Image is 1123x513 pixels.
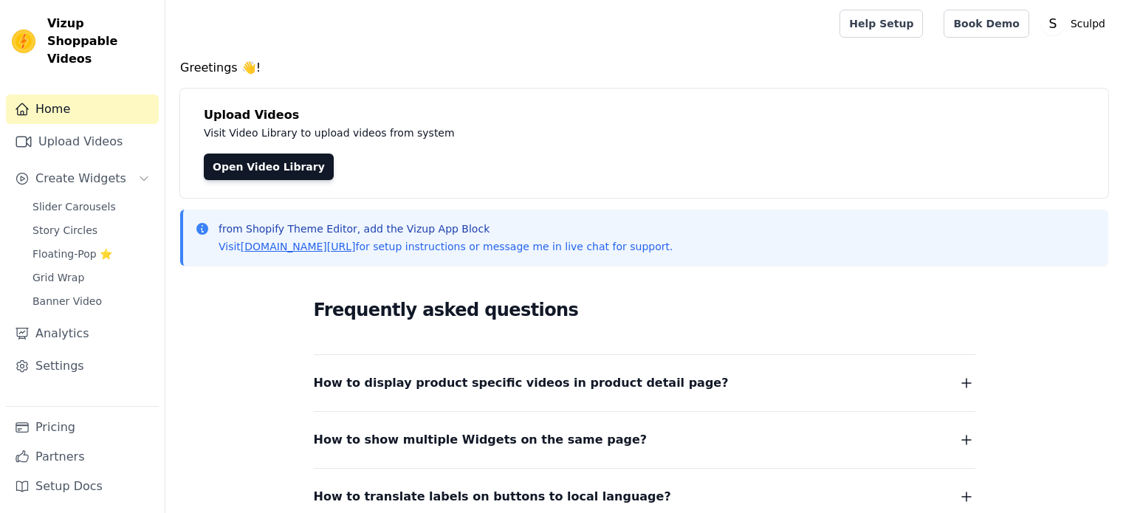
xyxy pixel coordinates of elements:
[314,486,671,507] span: How to translate labels on buttons to local language?
[6,127,159,156] a: Upload Videos
[204,154,334,180] a: Open Video Library
[180,59,1108,77] h4: Greetings 👋!
[1048,16,1057,31] text: S
[6,442,159,472] a: Partners
[6,472,159,501] a: Setup Docs
[6,351,159,381] a: Settings
[6,413,159,442] a: Pricing
[6,164,159,193] button: Create Widgets
[219,239,673,254] p: Visit for setup instructions or message me in live chat for support.
[32,199,116,214] span: Slider Carousels
[314,295,975,325] h2: Frequently asked questions
[314,430,648,450] span: How to show multiple Widgets on the same page?
[24,244,159,264] a: Floating-Pop ⭐
[32,270,84,285] span: Grid Wrap
[32,294,102,309] span: Banner Video
[24,196,159,217] a: Slider Carousels
[24,291,159,311] a: Banner Video
[314,486,975,507] button: How to translate labels on buttons to local language?
[219,221,673,236] p: from Shopify Theme Editor, add the Vizup App Block
[32,247,112,261] span: Floating-Pop ⭐
[6,319,159,348] a: Analytics
[12,30,35,53] img: Vizup
[314,373,729,393] span: How to display product specific videos in product detail page?
[204,124,865,142] p: Visit Video Library to upload videos from system
[6,94,159,124] a: Home
[24,267,159,288] a: Grid Wrap
[314,373,975,393] button: How to display product specific videos in product detail page?
[204,106,1085,124] h4: Upload Videos
[32,223,97,238] span: Story Circles
[35,170,126,187] span: Create Widgets
[1065,10,1111,37] p: Sculpd
[839,10,923,38] a: Help Setup
[1041,10,1111,37] button: S Sculpd
[314,430,975,450] button: How to show multiple Widgets on the same page?
[241,241,356,252] a: [DOMAIN_NAME][URL]
[944,10,1028,38] a: Book Demo
[47,15,153,68] span: Vizup Shoppable Videos
[24,220,159,241] a: Story Circles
